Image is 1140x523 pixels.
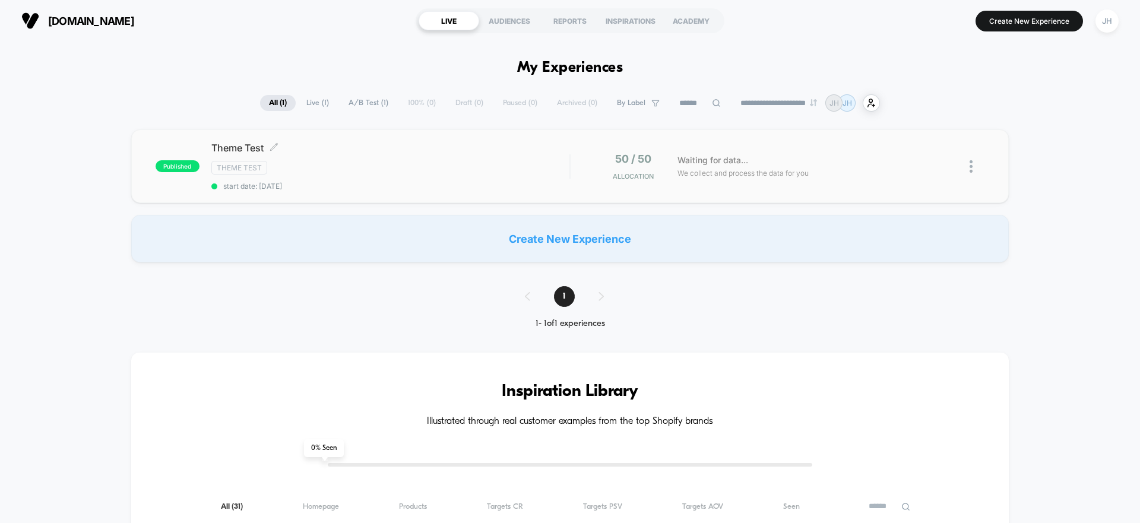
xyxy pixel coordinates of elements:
[9,286,575,297] input: Seek
[232,503,243,511] span: ( 31 )
[340,95,397,111] span: A/B Test ( 1 )
[6,302,25,321] button: Play, NEW DEMO 2025-VEED.mp4
[583,502,622,511] span: Targets PSV
[513,319,628,329] div: 1 - 1 of 1 experiences
[277,150,305,178] button: Play, NEW DEMO 2025-VEED.mp4
[517,59,623,77] h1: My Experiences
[304,439,344,457] span: 0 % Seen
[615,153,651,165] span: 50 / 50
[211,142,569,154] span: Theme Test
[412,305,439,318] div: Current time
[682,502,723,511] span: Targets AOV
[487,502,523,511] span: Targets CR
[540,11,600,30] div: REPORTS
[441,305,473,318] div: Duration
[1092,9,1122,33] button: JH
[677,154,748,167] span: Waiting for data...
[970,160,973,173] img: close
[479,11,540,30] div: AUDIENCES
[48,15,134,27] span: [DOMAIN_NAME]
[419,11,479,30] div: LIVE
[399,502,427,511] span: Products
[617,99,645,107] span: By Label
[221,502,243,511] span: All
[677,167,809,179] span: We collect and process the data for you
[260,95,296,111] span: All ( 1 )
[167,416,973,427] h4: Illustrated through real customer examples from the top Shopify brands
[810,99,817,106] img: end
[843,99,852,107] p: JH
[554,286,575,307] span: 1
[21,12,39,30] img: Visually logo
[1095,9,1119,33] div: JH
[976,11,1083,31] button: Create New Experience
[211,182,569,191] span: start date: [DATE]
[661,11,721,30] div: ACADEMY
[829,99,839,107] p: JH
[613,172,654,180] span: Allocation
[297,95,338,111] span: Live ( 1 )
[783,502,800,511] span: Seen
[131,215,1009,262] div: Create New Experience
[18,11,138,30] button: [DOMAIN_NAME]
[600,11,661,30] div: INSPIRATIONS
[211,161,267,175] span: Theme Test
[156,160,199,172] span: published
[496,306,531,318] input: Volume
[303,502,339,511] span: Homepage
[167,382,973,401] h3: Inspiration Library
